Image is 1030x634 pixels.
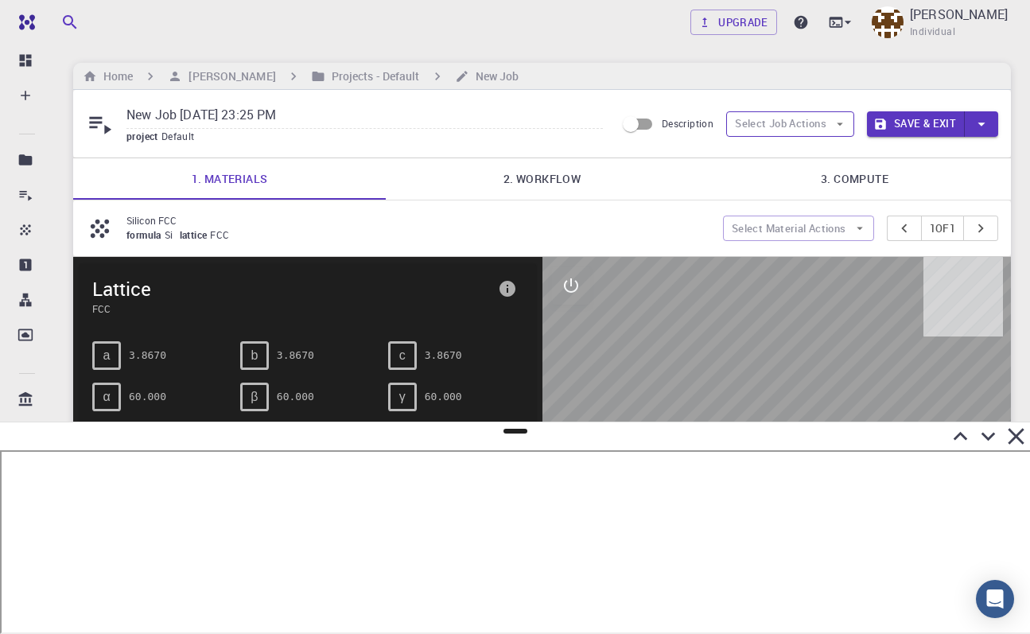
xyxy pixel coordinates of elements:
h6: Projects - Default [325,68,420,85]
button: info [492,273,523,305]
span: formula [126,228,165,241]
h6: [PERSON_NAME] [182,68,275,85]
h6: New Job [469,68,519,85]
button: Select Material Actions [723,216,874,241]
img: Pranab Das [872,6,904,38]
span: Si [165,228,180,241]
a: 1. Materials [73,158,386,200]
span: FCC [210,228,235,241]
span: project [126,130,161,142]
pre: 60.000 [129,383,166,410]
a: Upgrade [690,10,777,35]
button: Select Job Actions [726,111,854,137]
pre: 60.000 [425,383,462,410]
span: Support [33,11,87,25]
a: 3. Compute [698,158,1011,200]
span: α [103,390,110,404]
span: γ [399,390,406,404]
span: β [251,390,258,404]
pre: 3.8670 [277,341,314,369]
span: Lattice [92,276,492,301]
span: Individual [910,24,955,40]
nav: breadcrumb [80,68,522,85]
span: Description [662,117,713,130]
button: 1of1 [921,216,965,241]
span: Default [161,130,201,142]
span: FCC [92,301,492,316]
pre: 3.8670 [425,341,462,369]
a: 2. Workflow [386,158,698,200]
pre: 3.8670 [129,341,166,369]
p: Silicon FCC [126,213,710,228]
span: a [103,348,111,363]
p: [PERSON_NAME] [910,5,1008,24]
span: c [399,348,406,363]
pre: 60.000 [277,383,314,410]
div: Open Intercom Messenger [976,580,1014,618]
span: lattice [180,228,211,241]
button: Save & Exit [867,111,965,137]
h6: Home [97,68,133,85]
div: pager [887,216,999,241]
img: logo [13,14,35,30]
span: b [251,348,258,363]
